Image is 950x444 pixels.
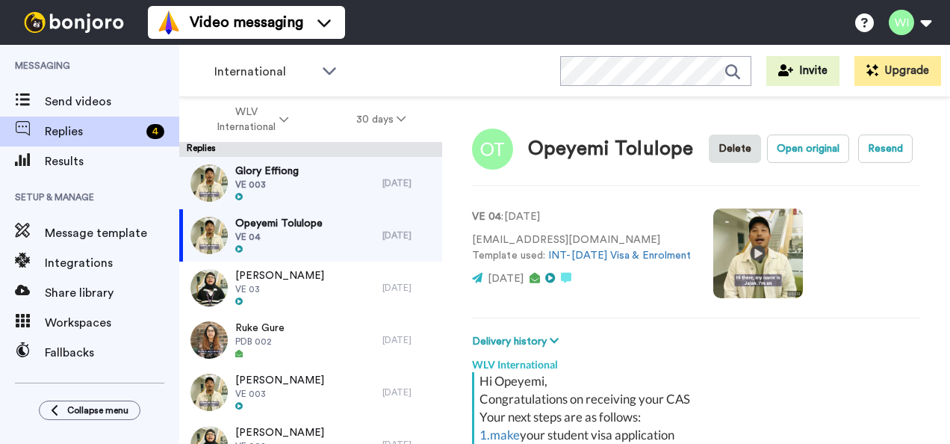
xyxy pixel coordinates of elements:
span: International [214,63,314,81]
span: VE 003 [235,179,299,191]
p: [EMAIL_ADDRESS][DOMAIN_NAME] Template used: [472,232,691,264]
span: Integrations [45,254,179,272]
strong: VE 04 [472,212,501,222]
span: [PERSON_NAME] [235,425,324,440]
a: [PERSON_NAME]VE 003[DATE] [179,366,442,419]
span: Share library [45,284,179,302]
span: WLV International [216,105,276,135]
img: vm-color.svg [157,10,181,34]
div: 4 [146,124,164,139]
span: [DATE] [488,274,524,284]
span: VE 03 [235,283,324,295]
img: 4c89a382-51e4-48f9-9d4c-4752e4e5aa25-thumb.jpg [190,374,228,411]
span: Collapse menu [67,404,128,416]
img: 0ce1e80d-b08c-42eb-9ad6-5d90edd8a71e-thumb.jpg [190,321,228,359]
p: : [DATE] [472,209,691,225]
a: Opeyemi TolulopeVE 04[DATE] [179,209,442,262]
span: PDB 002 [235,336,285,348]
img: 4c89a382-51e4-48f9-9d4c-4752e4e5aa25-thumb.jpg [190,164,228,202]
div: WLV International [472,350,920,372]
div: [DATE] [382,229,435,241]
span: [PERSON_NAME] [235,373,324,388]
img: Image of Opeyemi Tolulope [472,129,513,170]
button: WLV International [182,99,323,141]
span: Video messaging [190,12,303,33]
button: Delivery history [472,333,563,350]
div: [DATE] [382,282,435,294]
div: Opeyemi Tolulope [528,138,693,160]
span: Glory Effiong [235,164,299,179]
span: Ruke Gure [235,321,285,336]
a: Glory EffiongVE 003[DATE] [179,157,442,209]
a: 1.make [479,427,520,443]
button: Invite [766,56,839,86]
button: Resend [858,135,913,163]
a: Ruke GurePDB 002[DATE] [179,314,442,366]
button: Open original [767,135,849,163]
button: 30 days [323,106,440,133]
span: Opeyemi Tolulope [235,216,323,231]
a: INT-[DATE] Visa & Enrolment [548,250,691,261]
span: Send videos [45,93,179,111]
button: Collapse menu [39,401,140,420]
div: [DATE] [382,177,435,189]
img: 22e093ee-6621-4089-9a64-2bb4a3293c61-thumb.jpg [190,269,228,306]
a: [PERSON_NAME]VE 03[DATE] [179,262,442,314]
div: Replies [179,142,442,157]
span: VE 003 [235,388,324,400]
span: Workspaces [45,314,179,332]
img: d9b90043-b27e-4f46-9234-97d7fd64af05-thumb.jpg [190,217,228,254]
button: Upgrade [854,56,941,86]
span: Message template [45,224,179,242]
div: [DATE] [382,386,435,398]
span: [PERSON_NAME] [235,268,324,283]
span: Fallbacks [45,344,179,362]
div: [DATE] [382,334,435,346]
span: Results [45,152,179,170]
span: VE 04 [235,231,323,243]
span: Replies [45,123,140,141]
img: bj-logo-header-white.svg [18,12,130,33]
button: Delete [709,135,761,163]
